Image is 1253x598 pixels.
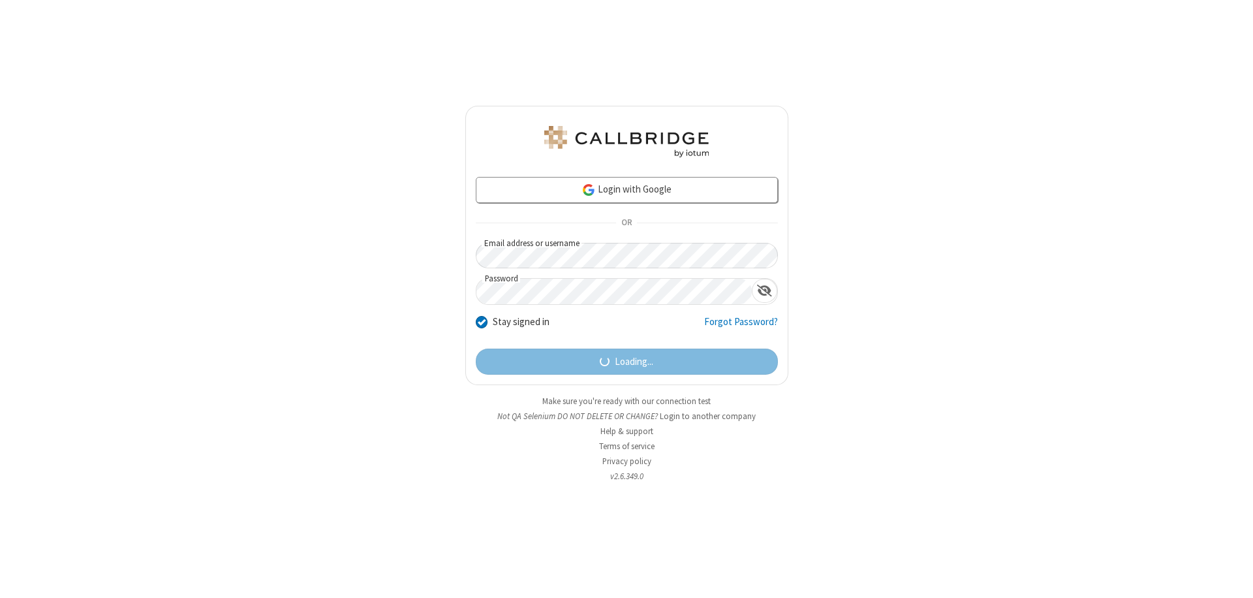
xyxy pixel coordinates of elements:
div: Show password [752,279,777,303]
li: Not QA Selenium DO NOT DELETE OR CHANGE? [465,410,788,422]
img: QA Selenium DO NOT DELETE OR CHANGE [542,126,711,157]
span: OR [616,214,637,232]
img: google-icon.png [581,183,596,197]
label: Stay signed in [493,315,549,330]
li: v2.6.349.0 [465,470,788,482]
button: Login to another company [660,410,756,422]
input: Email address or username [476,243,778,268]
button: Loading... [476,349,778,375]
a: Login with Google [476,177,778,203]
a: Make sure you're ready with our connection test [542,396,711,407]
a: Privacy policy [602,456,651,467]
a: Forgot Password? [704,315,778,339]
input: Password [476,279,752,304]
a: Terms of service [599,441,655,452]
a: Help & support [600,426,653,437]
span: Loading... [615,354,653,370]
